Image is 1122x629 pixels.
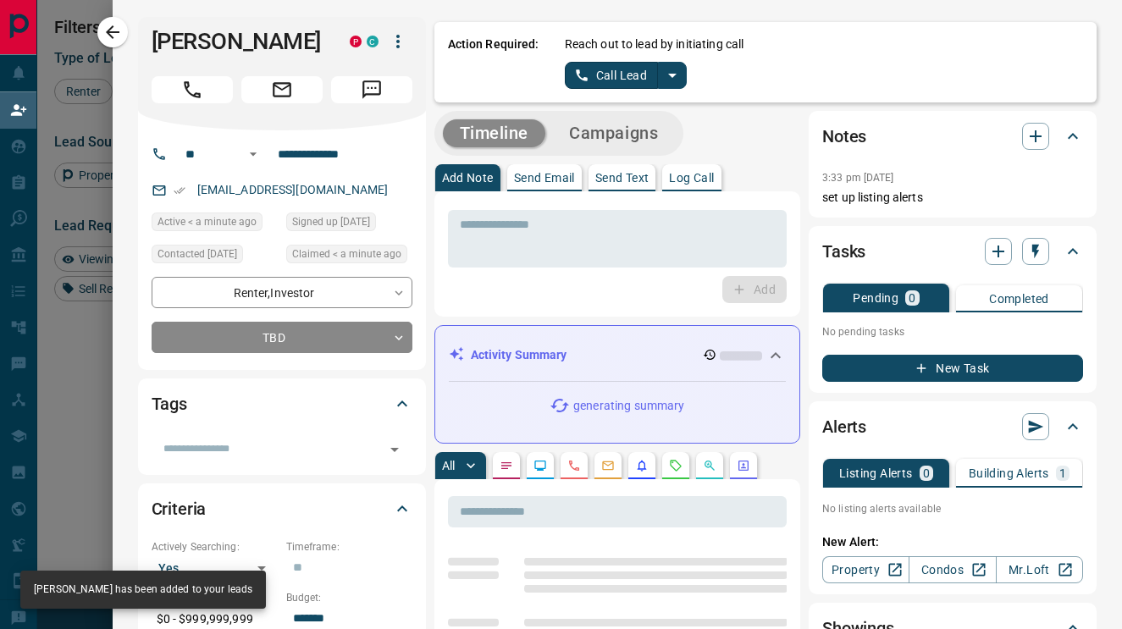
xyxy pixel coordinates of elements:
div: Alerts [822,406,1083,447]
div: Yes [152,555,278,582]
span: Email [241,76,323,103]
div: Renter , Investor [152,277,412,308]
div: Criteria [152,488,412,529]
div: Fri Feb 01 2019 [286,212,412,236]
div: split button [565,62,688,89]
svg: Listing Alerts [635,459,649,472]
div: Notes [822,116,1083,157]
svg: Lead Browsing Activity [533,459,547,472]
p: Building Alerts [969,467,1049,479]
p: Action Required: [448,36,539,89]
svg: Opportunities [703,459,716,472]
p: Send Text [595,172,649,184]
button: Call Lead [565,62,659,89]
p: Add Note [442,172,494,184]
span: Signed up [DATE] [292,213,370,230]
p: set up listing alerts [822,189,1083,207]
div: Wed Aug 13 2025 [152,212,278,236]
span: Active < a minute ago [158,213,257,230]
h2: Tags [152,390,187,417]
p: 0 [909,292,915,304]
svg: Calls [567,459,581,472]
svg: Email Verified [174,185,185,196]
p: Completed [989,293,1049,305]
span: Message [331,76,412,103]
a: Mr.Loft [996,556,1083,583]
p: Activity Summary [471,346,567,364]
a: Condos [909,556,996,583]
p: 1 [1059,467,1066,479]
span: Claimed < a minute ago [292,246,401,262]
svg: Agent Actions [737,459,750,472]
button: Campaigns [552,119,675,147]
p: 0 [923,467,930,479]
button: Open [383,438,406,461]
p: generating summary [573,397,684,415]
p: 3:33 pm [DATE] [822,172,894,184]
h2: Notes [822,123,866,150]
button: Timeline [443,119,546,147]
svg: Requests [669,459,683,472]
p: Reach out to lead by initiating call [565,36,744,53]
p: Actively Searching: [152,539,278,555]
p: Listing Alerts [839,467,913,479]
p: Log Call [669,172,714,184]
div: Tags [152,383,412,424]
div: Wed Aug 13 2025 [286,245,412,268]
span: Contacted [DATE] [158,246,237,262]
h2: Criteria [152,495,207,522]
p: Pending [853,292,898,304]
p: Timeframe: [286,539,412,555]
div: property.ca [350,36,362,47]
p: No pending tasks [822,319,1083,345]
svg: Emails [601,459,615,472]
p: No listing alerts available [822,501,1083,516]
p: New Alert: [822,533,1083,551]
div: [PERSON_NAME] has been added to your leads [34,576,252,604]
button: Open [243,144,263,164]
a: Property [822,556,909,583]
div: TBD [152,322,412,353]
button: New Task [822,355,1083,382]
div: Activity Summary [449,339,787,371]
h1: [PERSON_NAME] [152,28,324,55]
p: All [442,460,456,472]
p: Budget: [286,590,412,605]
span: Call [152,76,233,103]
div: Mon Feb 10 2025 [152,245,278,268]
div: Tasks [822,231,1083,272]
p: Send Email [514,172,575,184]
h2: Alerts [822,413,866,440]
svg: Notes [500,459,513,472]
h2: Tasks [822,238,865,265]
div: condos.ca [367,36,379,47]
a: [EMAIL_ADDRESS][DOMAIN_NAME] [197,183,389,196]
